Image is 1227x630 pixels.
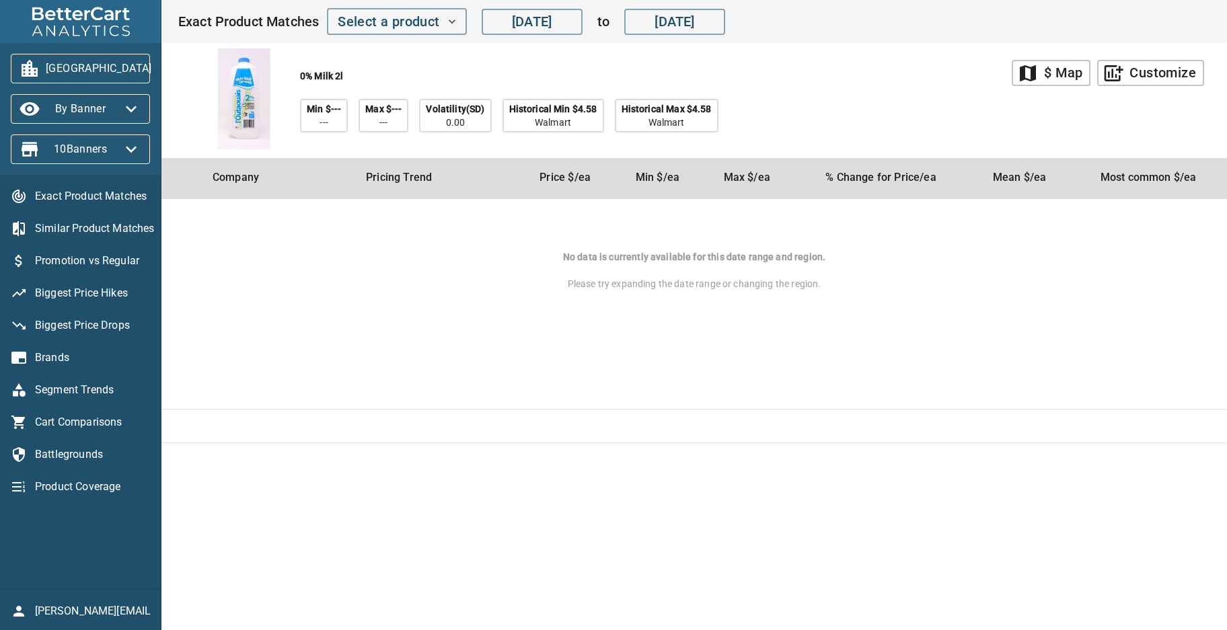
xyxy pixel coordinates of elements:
i: map [1017,63,1039,84]
span: --- [320,116,328,129]
img: 0% milk 2l [194,48,295,149]
span: Company/Banner [213,171,259,184]
span: [GEOGRAPHIC_DATA] [22,58,139,79]
div: Historical Max $4.58 [622,102,712,116]
span: Walmart [648,116,685,129]
span: Promotion vs Regular [35,253,150,269]
span: Max price per each [724,171,770,184]
span: 0.00 [446,116,466,129]
div: Max $--- [365,102,402,116]
span: Biggest Price Drops [35,317,150,333]
table: regular price report [161,156,1227,443]
span: Walmart [535,116,571,129]
div: Historical Min $4.58 [509,102,597,116]
button: add_chartCustomize [1097,60,1204,86]
span: Similar Product Matches [35,221,150,237]
b: No data is currently available for this date range and region. [563,251,825,262]
span: --- [379,116,387,129]
td: Please try expanding the date range or changing the region. [161,199,1227,409]
span: Most common of Current $/ea [1101,171,1197,184]
span: Select a product [338,10,455,34]
div: Volatility(SD) [426,102,484,116]
span: Brands [35,350,150,366]
div: Min $--- [307,102,341,116]
span: Cart Comparisons [35,414,150,430]
span: Pricing Trend Graph [366,171,432,184]
i: add_chart [1103,63,1124,84]
span: Segment Trends [35,382,150,398]
span: Customize [1105,61,1196,85]
span: Product Coverage [35,479,150,495]
span: By Banner [22,98,139,120]
div: $ Map [1044,61,1082,85]
span: Min $/ea compared to Max $/ea for the time period specified [825,171,936,184]
span: Exact Product Matches [35,188,150,204]
button: map$ Map [1012,60,1090,86]
span: Battlegrounds [35,446,150,463]
span: Mean of Current $/each [993,171,1047,184]
span: Min price per each [636,171,679,184]
span: to [597,12,609,32]
span: Biggest Price Hikes [35,285,150,301]
img: BetterCart Analytics Logo [27,3,135,40]
button: 10Banners [11,134,150,164]
button: By Banner [11,94,150,124]
div: Volatility(SD) [419,99,491,132]
div: 0% milk 2l [300,69,344,83]
button: [GEOGRAPHIC_DATA] [11,54,150,83]
span: [PERSON_NAME][EMAIL_ADDRESS][DOMAIN_NAME] [35,603,151,619]
div: Exact Product Matches [178,8,732,35]
span: 10 Banners [22,139,139,160]
span: Price per each [540,171,591,184]
button: Select a product [327,8,466,35]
